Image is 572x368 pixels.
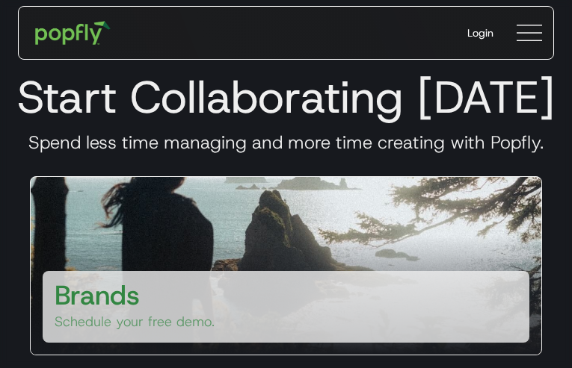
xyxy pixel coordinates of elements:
h1: Start Collaborating [DATE] [12,70,560,124]
div: Login [467,25,493,40]
p: Schedule your free demo. [55,313,215,331]
a: Login [455,13,505,52]
a: home [25,10,121,55]
h3: Spend less time managing and more time creating with Popfly. [12,131,560,154]
h3: Brands [55,277,140,313]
